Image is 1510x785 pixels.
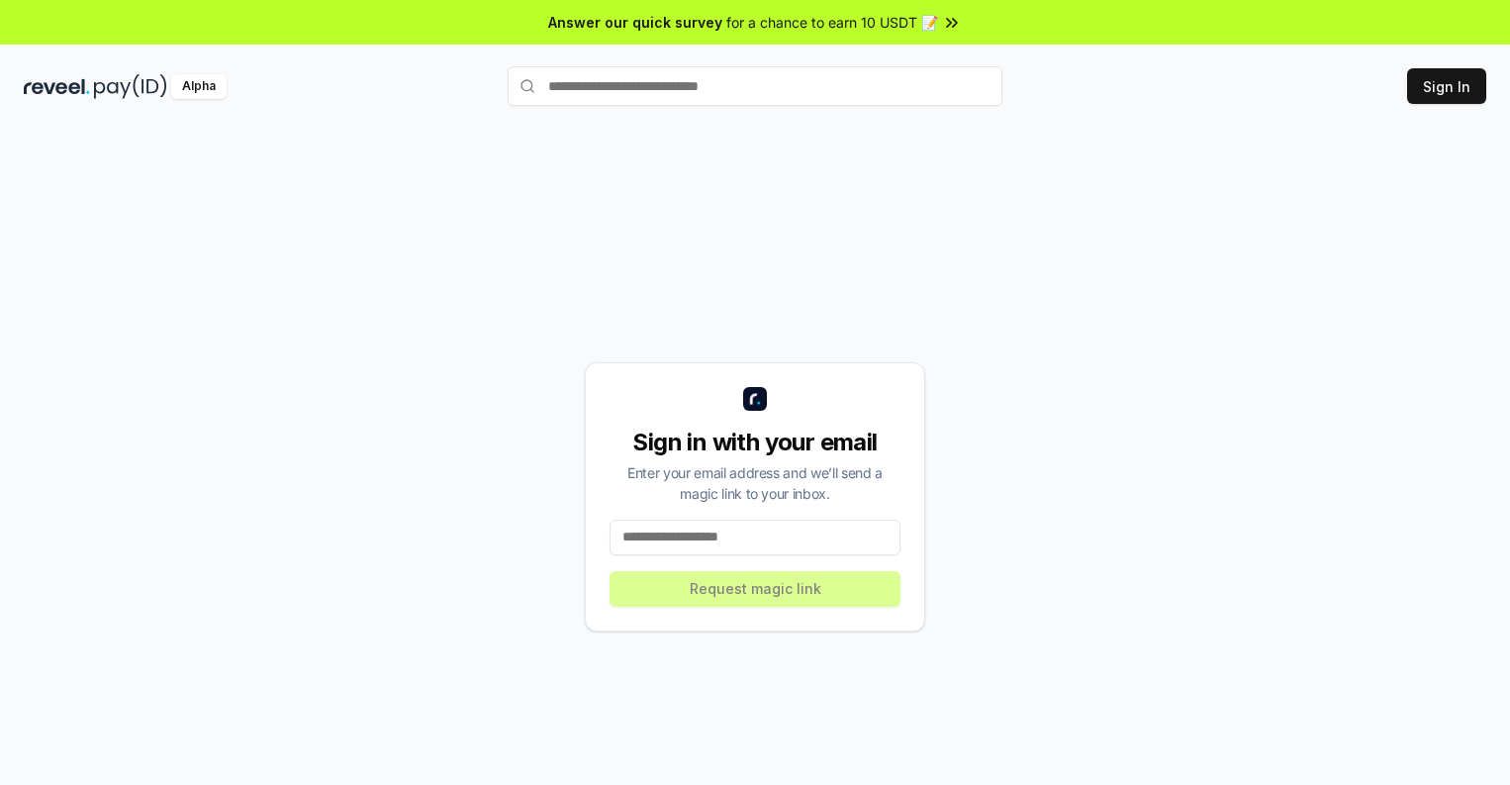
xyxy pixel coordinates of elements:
[94,74,167,99] img: pay_id
[610,427,900,458] div: Sign in with your email
[743,387,767,411] img: logo_small
[24,74,90,99] img: reveel_dark
[726,12,938,33] span: for a chance to earn 10 USDT 📝
[171,74,227,99] div: Alpha
[548,12,722,33] span: Answer our quick survey
[1407,68,1486,104] button: Sign In
[610,462,900,504] div: Enter your email address and we’ll send a magic link to your inbox.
